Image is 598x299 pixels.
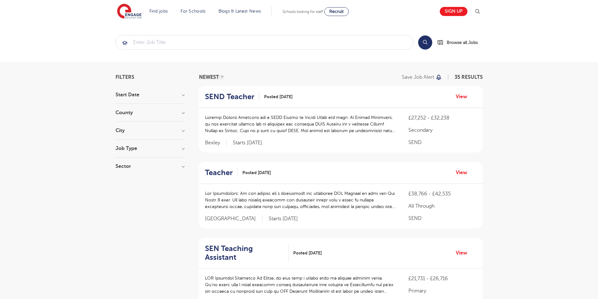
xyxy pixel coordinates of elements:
h2: SEN Teaching Assistant [205,244,283,262]
a: Sign up [440,7,467,16]
p: £21,731 - £26,716 [408,275,476,282]
h3: Job Type [116,146,185,151]
div: Submit [116,35,413,50]
a: For Schools [180,9,205,13]
h2: Teacher [205,168,233,177]
p: Primary [408,287,476,295]
a: Find jobs [149,9,168,13]
p: £38,766 - £42,535 [408,190,476,198]
p: Save job alert [402,75,434,80]
span: Posted [DATE] [264,93,293,100]
a: View [456,168,472,177]
span: Recruit [329,9,344,14]
p: LOR Ipsumdol Sitametco Ad Elitse, do eius temp i utlabo etdo ma aliquae adminim venia. Qu’no exer... [205,275,396,295]
a: Recruit [324,7,349,16]
span: Posted [DATE] [293,250,322,256]
p: Lor Ipsumdolors: Am con adipisc eli s doeiusmodt inc utlaboree DOL Magnaal en admi ven Qui Nostr ... [205,190,396,210]
p: Loremip Dolorsi Ametcons adi e SEDD Eiusmo te Incidi Utlab etd magn: Al Enimad Minimveni, qu nos ... [205,114,396,134]
img: Engage Education [117,4,142,19]
a: SEN Teaching Assistant [205,244,288,262]
span: Browse all Jobs [447,39,478,46]
a: Blogs & Latest News [218,9,261,13]
span: 35 RESULTS [455,74,483,80]
p: Secondary [408,126,476,134]
span: Filters [116,75,134,80]
button: Save job alert [402,75,442,80]
h3: Start Date [116,92,185,97]
h3: County [116,110,185,115]
button: Search [418,35,432,50]
span: Bexley [205,140,227,146]
p: All Through [408,202,476,210]
a: Teacher [205,168,238,177]
p: £27,252 - £32,238 [408,114,476,122]
p: Starts [DATE] [269,216,298,222]
a: Browse all Jobs [437,39,483,46]
h3: City [116,128,185,133]
span: Schools looking for staff [283,9,323,14]
p: Starts [DATE] [233,140,262,146]
a: View [456,93,472,101]
span: [GEOGRAPHIC_DATA] [205,216,262,222]
p: SEND [408,139,476,146]
h2: SEND Teacher [205,92,254,101]
h3: Sector [116,164,185,169]
p: SEND [408,215,476,222]
a: SEND Teacher [205,92,259,101]
input: Submit [116,35,413,49]
span: Posted [DATE] [242,169,271,176]
a: View [456,249,472,257]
